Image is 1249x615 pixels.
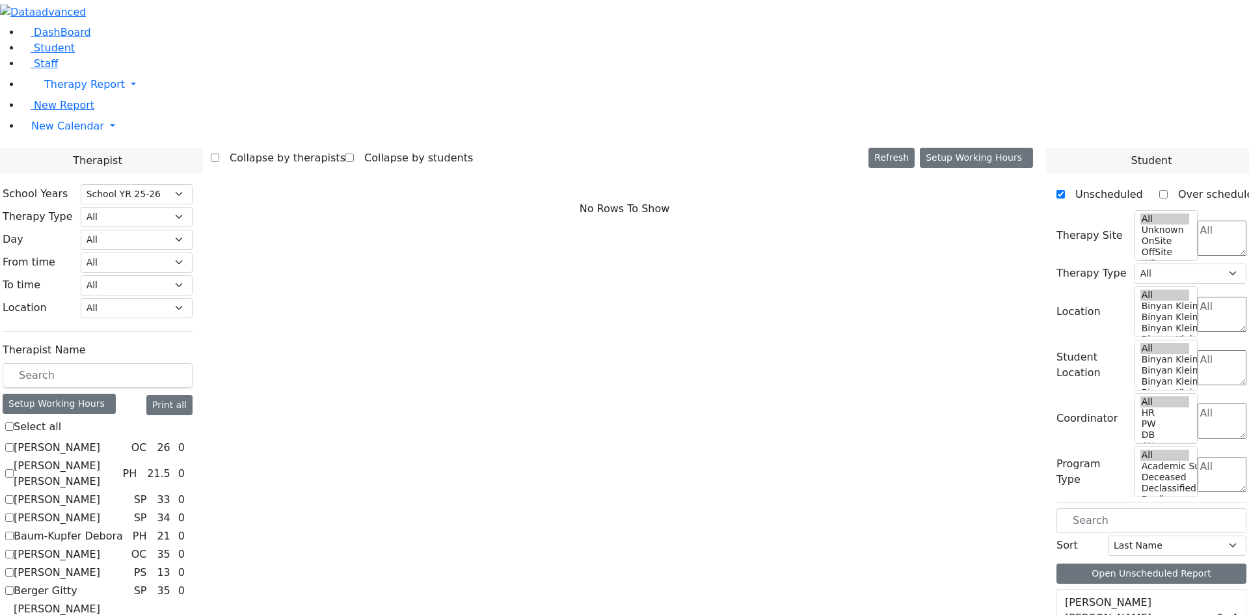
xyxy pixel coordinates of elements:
[44,78,125,90] span: Therapy Report
[1140,247,1190,258] option: OffSite
[176,583,187,599] div: 0
[1198,350,1246,385] textarea: Search
[3,363,193,388] input: Search
[1140,494,1190,505] option: Declines
[1140,354,1190,365] option: Binyan Klein 5
[1140,290,1190,301] option: All
[34,26,91,38] span: DashBoard
[146,395,193,415] button: Print all
[3,209,73,225] label: Therapy Type
[1140,323,1190,334] option: Binyan Klein 3
[3,394,116,414] div: Setup Working Hours
[1140,387,1190,398] option: Binyan Klein 2
[1140,441,1190,452] option: AH
[14,458,117,489] label: [PERSON_NAME] [PERSON_NAME]
[31,120,104,132] span: New Calendar
[126,440,152,456] div: OC
[1140,418,1190,430] option: PW
[3,186,68,202] label: School Years
[1140,483,1190,494] option: Declassified
[3,300,47,316] label: Location
[3,254,55,270] label: From time
[3,277,40,293] label: To time
[354,148,473,169] label: Collapse by students
[34,57,58,70] span: Staff
[14,528,123,544] label: Baum-Kupfer Debora
[73,153,122,169] span: Therapist
[176,466,187,482] div: 0
[176,510,187,526] div: 0
[129,565,152,581] div: PS
[176,492,187,508] div: 0
[21,113,1249,139] a: New Calendar
[920,148,1033,168] button: Setup Working Hours
[1140,450,1190,461] option: All
[1140,236,1190,247] option: OnSite
[1056,564,1246,584] button: Open Unscheduled Report
[154,565,172,581] div: 13
[154,492,172,508] div: 33
[1140,376,1190,387] option: Binyan Klein 3
[34,99,94,111] span: New Report
[1140,343,1190,354] option: All
[21,99,94,111] a: New Report
[129,492,152,508] div: SP
[1056,411,1118,426] label: Coordinator
[1056,456,1127,487] label: Program Type
[1056,349,1127,381] label: Student Location
[1065,184,1143,205] label: Unscheduled
[14,510,100,526] label: [PERSON_NAME]
[1056,304,1101,320] label: Location
[21,72,1249,98] a: Therapy Report
[14,419,61,435] label: Select all
[1140,258,1190,269] option: WP
[154,583,172,599] div: 35
[176,547,187,562] div: 0
[154,510,172,526] div: 34
[176,565,187,581] div: 0
[1198,221,1246,256] textarea: Search
[34,42,75,54] span: Student
[117,466,142,482] div: PH
[1140,225,1190,236] option: Unknown
[21,57,58,70] a: Staff
[1198,403,1246,439] textarea: Search
[154,528,172,544] div: 21
[1056,508,1246,533] input: Search
[144,466,173,482] div: 21.5
[176,528,187,544] div: 0
[1140,301,1190,312] option: Binyan Klein 5
[1198,457,1246,492] textarea: Search
[1140,312,1190,323] option: Binyan Klein 4
[219,148,345,169] label: Collapse by therapists
[129,510,152,526] div: SP
[129,583,152,599] div: SP
[154,440,172,456] div: 26
[1056,538,1078,553] label: Sort
[14,565,100,581] label: [PERSON_NAME]
[14,547,100,562] label: [PERSON_NAME]
[580,201,670,217] span: No Rows To Show
[1140,461,1190,472] option: Academic Support
[3,232,23,247] label: Day
[1131,153,1172,169] span: Student
[1140,407,1190,418] option: HR
[1056,228,1123,243] label: Therapy Site
[21,42,75,54] a: Student
[14,492,100,508] label: [PERSON_NAME]
[14,440,100,456] label: [PERSON_NAME]
[154,547,172,562] div: 35
[21,26,91,38] a: DashBoard
[868,148,915,168] button: Refresh
[1140,430,1190,441] option: DB
[3,342,86,358] label: Therapist Name
[176,440,187,456] div: 0
[1056,266,1127,281] label: Therapy Type
[1140,396,1190,407] option: All
[14,583,77,599] label: Berger Gitty
[1140,472,1190,483] option: Deceased
[128,528,152,544] div: PH
[126,547,152,562] div: OC
[1140,365,1190,376] option: Binyan Klein 4
[1140,213,1190,225] option: All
